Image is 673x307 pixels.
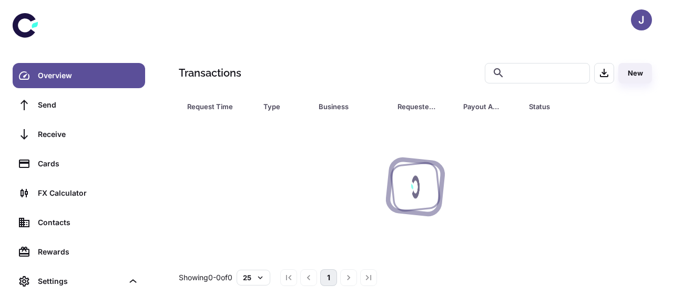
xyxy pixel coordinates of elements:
span: Requested Amount [397,99,451,114]
div: Settings [13,269,145,294]
div: Type [263,99,292,114]
div: Status [529,99,595,114]
a: Receive [13,122,145,147]
div: Receive [38,129,139,140]
p: Showing 0-0 of 0 [179,272,232,283]
button: 25 [237,270,270,285]
button: J [631,9,652,30]
button: New [618,63,652,83]
div: Payout Amount [463,99,503,114]
div: Rewards [38,246,139,258]
div: Settings [38,276,123,287]
span: Request Time [187,99,251,114]
a: FX Calculator [13,181,145,206]
a: Overview [13,63,145,88]
div: Requested Amount [397,99,437,114]
div: Cards [38,158,139,170]
button: page 1 [320,269,337,286]
h1: Transactions [179,65,241,81]
a: Cards [13,151,145,176]
span: Type [263,99,306,114]
a: Contacts [13,210,145,235]
nav: pagination navigation [279,269,379,286]
div: Contacts [38,217,139,228]
div: Overview [38,70,139,81]
a: Rewards [13,239,145,264]
div: FX Calculator [38,187,139,199]
div: Request Time [187,99,237,114]
a: Send [13,92,145,118]
span: Status [529,99,608,114]
div: Send [38,99,139,111]
span: Payout Amount [463,99,516,114]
